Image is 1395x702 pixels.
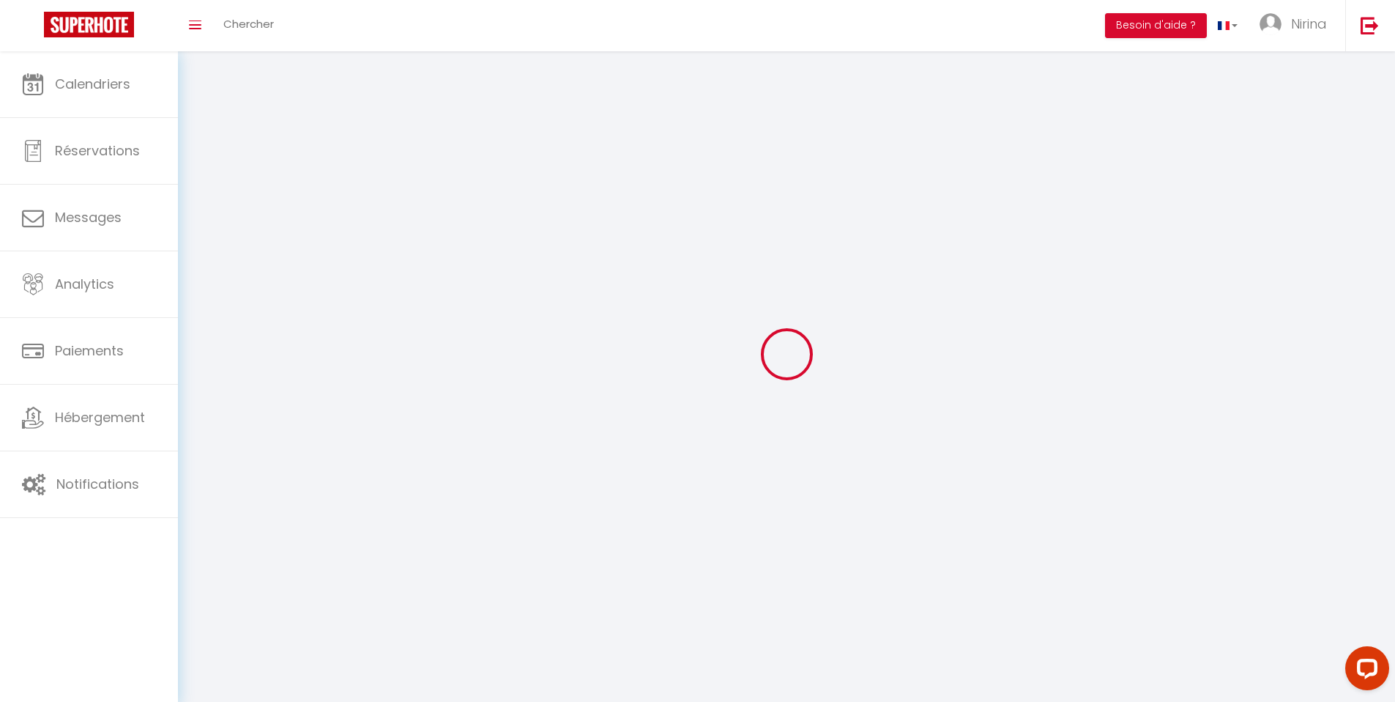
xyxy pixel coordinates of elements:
[55,141,140,160] span: Réservations
[55,208,122,226] span: Messages
[44,12,134,37] img: Super Booking
[1361,16,1379,34] img: logout
[55,408,145,426] span: Hébergement
[1105,13,1207,38] button: Besoin d'aide ?
[1291,15,1327,33] span: Nirina
[1260,13,1281,35] img: ...
[55,275,114,293] span: Analytics
[55,75,130,93] span: Calendriers
[1333,640,1395,702] iframe: LiveChat chat widget
[223,16,274,32] span: Chercher
[56,475,139,493] span: Notifications
[55,341,124,360] span: Paiements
